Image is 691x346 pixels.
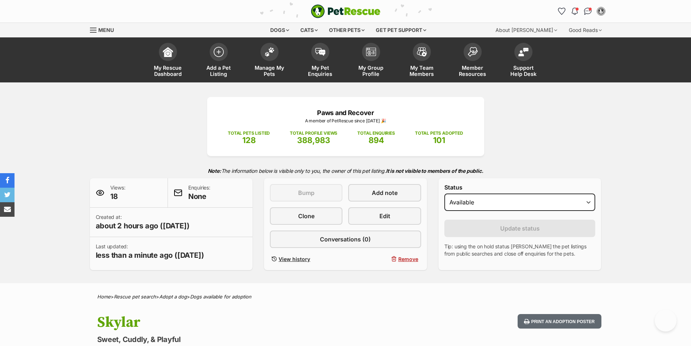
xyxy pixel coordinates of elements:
a: Manage My Pets [244,39,295,82]
a: My Pet Enquiries [295,39,346,82]
img: Jacki Largo profile pic [597,8,605,15]
span: 388,983 [297,135,330,145]
img: notifications-46538b983faf8c2785f20acdc204bb7945ddae34d4c08c2a6579f10ce5e182be.svg [572,8,577,15]
iframe: Help Scout Beacon - Open [655,310,676,331]
p: The information below is visible only to you, the owner of this pet listing. [90,163,601,178]
a: Edit [348,207,421,225]
img: member-resources-icon-8e73f808a243e03378d46382f2149f9095a855e16c252ad45f914b54edf8863c.svg [468,47,478,57]
a: My Team Members [396,39,447,82]
span: about 2 hours ago ([DATE]) [96,221,190,231]
img: dashboard-icon-eb2f2d2d3e046f16d808141f083e7271f6b2e854fb5c12c21221c1fb7104beca.svg [163,47,173,57]
button: Update status [444,220,596,237]
button: Remove [348,254,421,264]
span: Conversations (0) [320,235,371,244]
span: Remove [398,255,418,263]
strong: It is not visible to members of the public. [386,168,484,174]
h1: Skylar [97,314,404,331]
div: About [PERSON_NAME] [490,23,562,37]
button: Notifications [569,5,581,17]
strong: Note: [208,168,221,174]
a: PetRescue [311,4,381,18]
span: 128 [242,135,256,145]
a: My Group Profile [346,39,396,82]
a: Conversations [582,5,594,17]
a: Home [97,294,111,300]
p: TOTAL PETS ADOPTED [415,130,463,137]
span: My Team Members [406,65,438,77]
span: Add note [372,188,398,197]
span: Menu [98,27,114,33]
span: My Group Profile [355,65,387,77]
img: team-members-icon-5396bd8760b3fe7c0b43da4ab00e1e3bb1a5d9ba89233759b79545d2d3fc5d0d.svg [417,47,427,57]
img: chat-41dd97257d64d25036548639549fe6c8038ab92f7586957e7f3b1b290dea8141.svg [584,8,592,15]
span: None [188,191,210,202]
button: Bump [270,184,342,202]
div: Get pet support [371,23,431,37]
div: > > > [79,294,612,300]
a: Clone [270,207,342,225]
span: 894 [369,135,384,145]
span: 18 [110,191,126,202]
span: 101 [433,135,445,145]
img: group-profile-icon-3fa3cf56718a62981997c0bc7e787c4b2cf8bcc04b72c1350f741eb67cf2f40e.svg [366,48,376,56]
label: Status [444,184,596,191]
span: Bump [298,188,314,197]
img: logo-e224e6f780fb5917bec1dbf3a21bbac754714ae5b6737aabdf751b685950b380.svg [311,4,381,18]
a: Add note [348,184,421,202]
a: My Rescue Dashboard [143,39,193,82]
span: View history [279,255,310,263]
p: TOTAL PROFILE VIEWS [290,130,337,137]
span: less than a minute ago ([DATE]) [96,250,204,260]
a: Conversations (0) [270,231,421,248]
p: Last updated: [96,243,204,260]
img: pet-enquiries-icon-7e3ad2cf08bfb03b45e93fb7055b45f3efa6380592205ae92323e6603595dc1f.svg [315,48,325,56]
div: Dogs [265,23,294,37]
p: TOTAL ENQUIRIES [357,130,395,137]
span: Support Help Desk [507,65,540,77]
a: Adopt a dog [159,294,187,300]
button: My account [595,5,607,17]
a: View history [270,254,342,264]
p: A member of PetRescue since [DATE] 🎉 [218,118,473,124]
div: Other pets [324,23,370,37]
span: Member Resources [456,65,489,77]
p: Sweet, Cuddly, & Playful [97,334,404,345]
a: Favourites [556,5,568,17]
span: Manage My Pets [253,65,286,77]
a: Dogs available for adoption [190,294,251,300]
span: My Pet Enquiries [304,65,337,77]
a: Support Help Desk [498,39,549,82]
p: Created at: [96,213,190,231]
span: Clone [298,212,314,220]
a: Menu [90,23,119,36]
ul: Account quick links [556,5,607,17]
p: Paws and Recover [218,108,473,118]
div: Cats [295,23,323,37]
a: Member Resources [447,39,498,82]
img: add-pet-listing-icon-0afa8454b4691262ce3f59096e99ab1cd57d4a30225e0717b998d2c9b9846f56.svg [214,47,224,57]
span: My Rescue Dashboard [152,65,184,77]
span: Edit [379,212,390,220]
img: help-desk-icon-fdf02630f3aa405de69fd3d07c3f3aa587a6932b1a1747fa1d2bba05be0121f9.svg [518,48,528,56]
p: TOTAL PETS LISTED [228,130,270,137]
p: Views: [110,184,126,202]
img: manage-my-pets-icon-02211641906a0b7f246fdf0571729dbe1e7629f14944591b6c1af311fb30b64b.svg [264,47,275,57]
button: Print an adoption poster [518,314,601,329]
span: Add a Pet Listing [202,65,235,77]
span: Update status [500,224,540,233]
p: Tip: using the on hold status [PERSON_NAME] the pet listings from public searches and close off e... [444,243,596,257]
div: Good Reads [564,23,607,37]
p: Enquiries: [188,184,210,202]
a: Add a Pet Listing [193,39,244,82]
a: Rescue pet search [114,294,156,300]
